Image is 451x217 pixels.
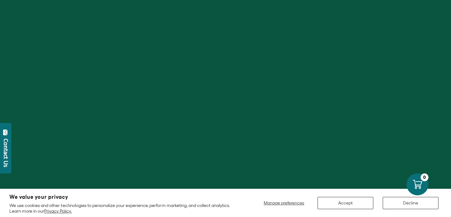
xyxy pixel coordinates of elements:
div: Contact Us [3,139,9,167]
button: Manage preferences [260,197,308,209]
a: Privacy Policy. [44,209,71,214]
button: Accept [318,197,373,209]
button: Decline [383,197,438,209]
span: Manage preferences [264,200,304,205]
div: 0 [421,173,428,181]
h2: We value your privacy [9,194,238,200]
p: We use cookies and other technologies to personalize your experience, perform marketing, and coll... [9,203,238,214]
